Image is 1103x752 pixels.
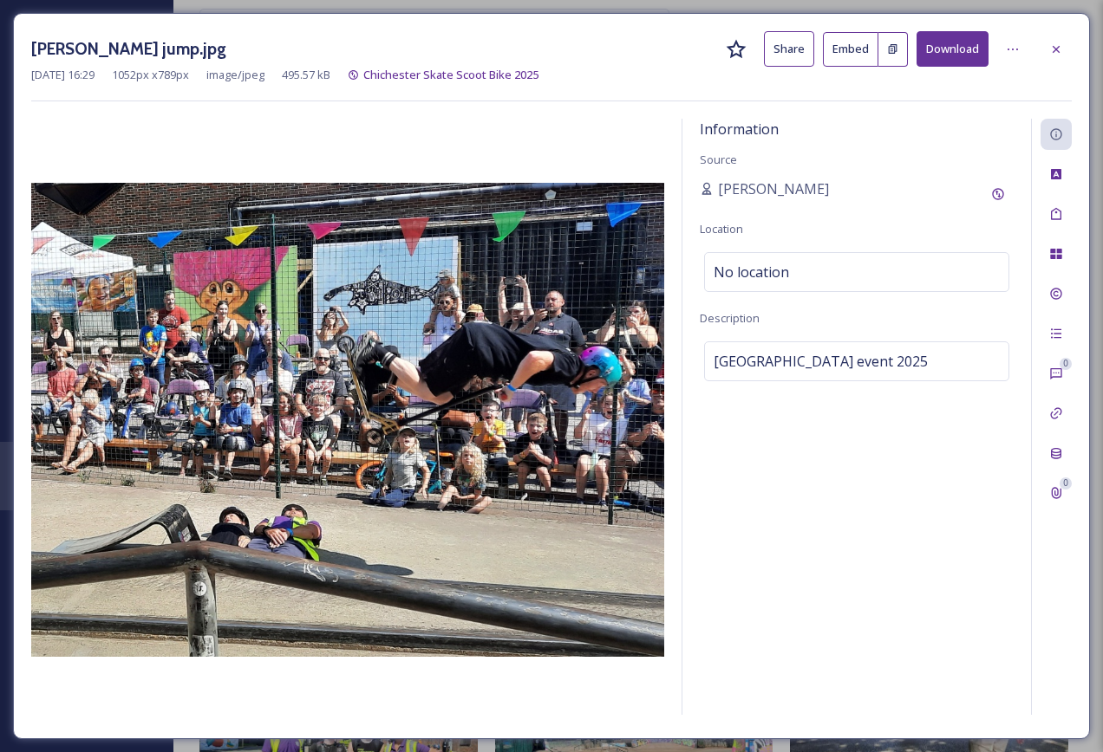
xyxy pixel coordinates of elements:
button: Embed [823,32,878,67]
img: Terry%20jump.jpg [31,183,664,658]
span: Source [700,152,737,167]
button: Share [764,31,814,67]
span: [PERSON_NAME] [718,178,829,199]
span: Description [700,310,760,326]
span: Location [700,221,743,237]
div: 0 [1060,477,1072,489]
span: 495.57 kB [282,67,330,83]
span: [DATE] 16:29 [31,67,95,83]
h3: [PERSON_NAME] jump.jpg [31,36,226,62]
span: Information [700,120,779,139]
span: Chichester Skate Scoot Bike 2025 [363,67,538,82]
button: Download [917,31,989,67]
span: No location [714,262,789,282]
span: image/jpeg [206,67,264,83]
span: [GEOGRAPHIC_DATA] event 2025 [714,351,928,372]
span: 1052 px x 789 px [112,67,189,83]
div: 0 [1060,358,1072,370]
